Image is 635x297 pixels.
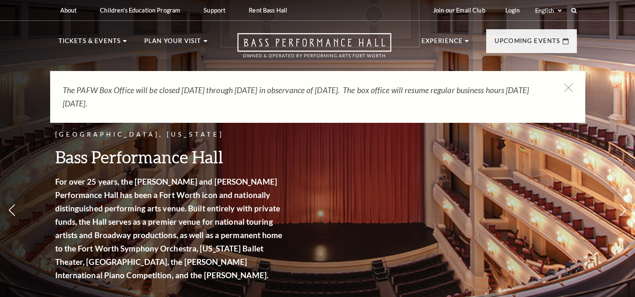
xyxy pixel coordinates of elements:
[204,7,225,14] p: Support
[100,7,180,14] p: Children's Education Program
[144,36,201,51] p: Plan Your Visit
[249,7,287,14] p: Rent Bass Hall
[421,36,463,51] p: Experience
[495,36,561,51] p: Upcoming Events
[533,7,563,15] select: Select:
[60,7,77,14] p: About
[55,129,285,140] p: [GEOGRAPHIC_DATA], [US_STATE]
[55,146,285,168] h3: Bass Performance Hall
[55,177,283,280] strong: For over 25 years, the [PERSON_NAME] and [PERSON_NAME] Performance Hall has been a Fort Worth ico...
[63,85,529,108] em: The PAFW Box Office will be closed [DATE] through [DATE] in observance of [DATE]. The box office ...
[59,36,121,51] p: Tickets & Events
